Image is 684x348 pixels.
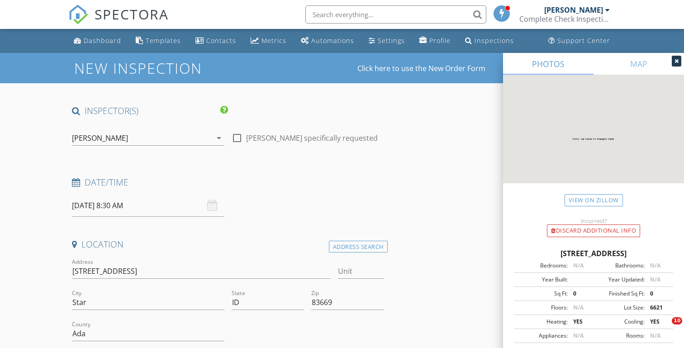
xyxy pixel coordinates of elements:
a: Dashboard [70,33,125,49]
span: N/A [573,262,584,269]
input: Search everything... [305,5,486,24]
a: SPECTORA [68,12,169,31]
div: Lot Size: [594,304,645,312]
div: YES [645,318,670,326]
div: Metrics [261,36,286,45]
div: Sq Ft: [517,290,568,298]
div: Rooms: [594,332,645,340]
a: Metrics [247,33,290,49]
div: 6621 [645,304,670,312]
div: Address Search [329,241,388,253]
div: [PERSON_NAME] [72,134,128,142]
img: The Best Home Inspection Software - Spectora [68,5,88,24]
a: Templates [132,33,185,49]
div: Finished Sq Ft: [594,290,645,298]
a: Company Profile [416,33,454,49]
a: View on Zillow [565,194,623,206]
div: Heating: [517,318,568,326]
span: N/A [650,332,660,339]
span: N/A [573,332,584,339]
h4: INSPECTOR(S) [72,105,228,117]
div: YES [568,318,594,326]
span: N/A [650,262,660,269]
div: Inspections [475,36,514,45]
a: Click here to use the New Order Form [357,65,485,72]
div: Complete Check Inspections, LLC [519,14,610,24]
h1: New Inspection [74,60,275,76]
a: Settings [365,33,408,49]
a: Automations (Basic) [297,33,358,49]
div: Profile [429,36,451,45]
div: Contacts [206,36,236,45]
div: Year Built: [517,276,568,284]
div: Dashboard [84,36,121,45]
div: 0 [645,290,670,298]
h4: Location [72,238,384,250]
div: 0 [568,290,594,298]
div: Year Updated: [594,276,645,284]
a: PHOTOS [503,53,594,75]
input: Select date [72,195,224,217]
div: [PERSON_NAME] [544,5,603,14]
label: [PERSON_NAME] specifically requested [246,133,378,143]
i: arrow_drop_down [214,133,224,143]
img: streetview [503,75,684,205]
div: Incorrect? [503,217,684,224]
span: N/A [650,276,660,283]
div: Bathrooms: [594,262,645,270]
a: Support Center [545,33,614,49]
div: [STREET_ADDRESS] [514,248,673,259]
div: Support Center [557,36,610,45]
span: 10 [672,317,682,324]
div: Settings [378,36,405,45]
a: Inspections [461,33,518,49]
a: MAP [594,53,684,75]
iframe: Intercom live chat [653,317,675,339]
div: Automations [311,36,354,45]
div: Templates [146,36,181,45]
div: Floors: [517,304,568,312]
a: Contacts [192,33,240,49]
span: N/A [573,304,584,311]
div: Appliances: [517,332,568,340]
div: Bedrooms: [517,262,568,270]
h4: Date/Time [72,176,384,188]
div: Cooling: [594,318,645,326]
div: Discard Additional info [547,224,640,237]
span: SPECTORA [95,5,169,24]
